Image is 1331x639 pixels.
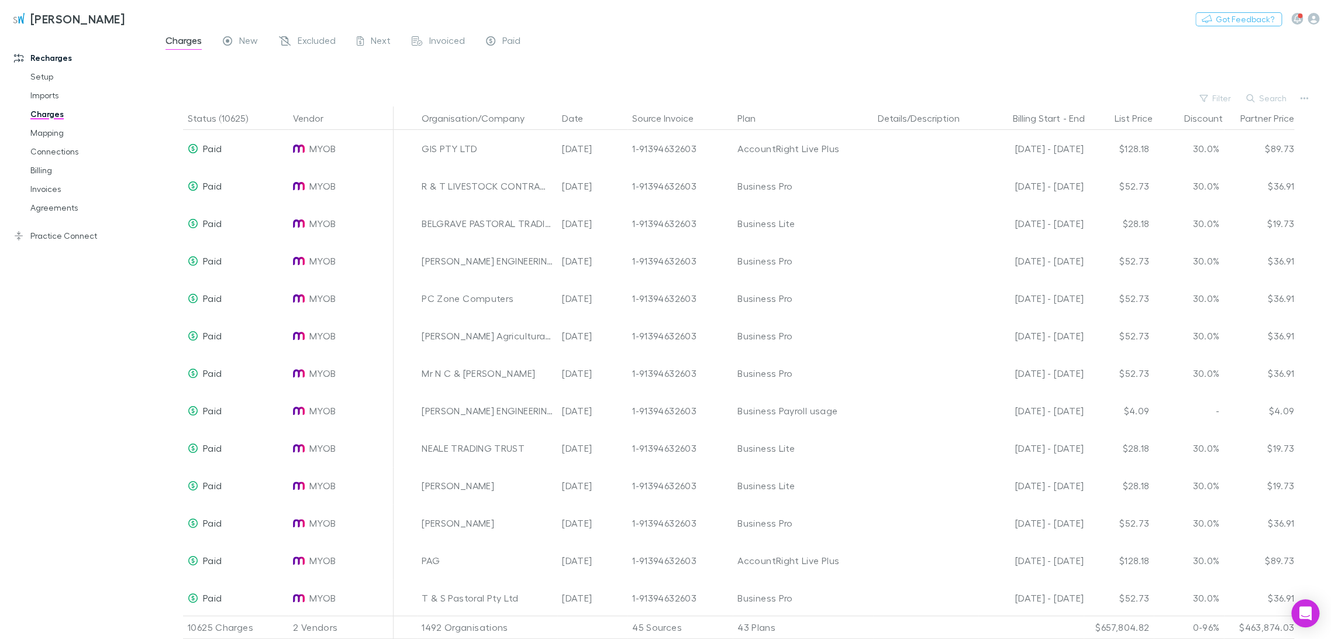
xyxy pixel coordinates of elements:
div: 1-91394632603 [632,242,728,280]
div: $52.73 [1084,504,1154,542]
div: [DATE] [557,317,627,355]
div: 1-91394632603 [632,467,728,504]
img: MYOB's Logo [293,555,305,566]
div: [DATE] - [DATE] [983,579,1084,617]
div: 30.0% [1154,467,1224,504]
span: Excluded [298,35,336,50]
div: 0-96% [1154,616,1224,639]
div: $19.73 [1224,467,1294,504]
img: Sinclair Wilson's Logo [12,12,26,26]
img: MYOB's Logo [293,143,305,154]
div: [DATE] [557,280,627,317]
div: [DATE] [557,355,627,392]
a: Setup [19,67,163,86]
span: Paid [203,330,222,341]
div: 1-91394632603 [632,504,728,542]
div: Business Pro [737,504,868,542]
div: [DATE] - [DATE] [983,130,1084,167]
span: Paid [203,555,222,566]
span: Paid [203,517,222,528]
div: AccountRight Live Plus [737,542,868,579]
span: Charges [165,35,202,50]
div: 43 Plans [733,616,873,639]
img: MYOB's Logo [293,367,305,379]
button: Source Invoice [632,106,708,130]
a: Billing [19,161,163,180]
div: Business Pro [737,317,868,355]
div: $89.73 [1224,130,1294,167]
div: [DATE] - [DATE] [983,430,1084,467]
div: 30.0% [1154,317,1224,355]
div: 30.0% [1154,242,1224,280]
span: MYOB [309,242,336,280]
div: [DATE] - [DATE] [983,167,1084,205]
h3: [PERSON_NAME] [30,12,125,26]
img: MYOB's Logo [293,517,305,529]
div: AccountRight Live Plus [737,130,868,167]
div: [DATE] [557,467,627,504]
div: $52.73 [1084,355,1154,392]
img: MYOB's Logo [293,405,305,417]
div: $52.73 [1084,280,1154,317]
button: End [1069,106,1085,130]
span: MYOB [309,542,336,579]
div: Business Lite [737,467,868,504]
div: BELGRAVE PASTORAL TRADING TRUST [422,205,553,242]
img: MYOB's Logo [293,592,305,604]
span: Next [371,35,391,50]
span: New [239,35,258,50]
div: Business Pro [737,280,868,317]
button: Billing Start [1013,106,1060,130]
div: [DATE] [557,392,627,430]
button: Filter [1194,91,1238,105]
button: Organisation/Company [422,106,539,130]
div: Business Payroll usage [737,392,868,430]
span: MYOB [309,579,336,617]
div: 1-91394632603 [632,430,728,467]
button: Discount [1184,106,1237,130]
button: Partner Price [1240,106,1308,130]
div: 30.0% [1154,130,1224,167]
div: $36.91 [1224,317,1294,355]
span: Invoiced [429,35,465,50]
div: 30.0% [1154,167,1224,205]
div: 10625 Charges [183,616,288,639]
div: Business Lite [737,430,868,467]
div: 30.0% [1154,280,1224,317]
div: $463,874.03 [1224,616,1294,639]
div: 1-91394632603 [632,542,728,579]
span: MYOB [309,167,336,205]
a: Agreements [19,198,163,217]
div: [DATE] - [DATE] [983,317,1084,355]
div: [DATE] [557,579,627,617]
div: NEALE TRADING TRUST [422,430,553,467]
div: GIS PTY LTD [422,130,553,167]
div: 30.0% [1154,205,1224,242]
div: $28.18 [1084,430,1154,467]
div: PC Zone Computers [422,280,553,317]
span: MYOB [309,467,336,504]
div: [DATE] - [DATE] [983,392,1084,430]
span: Paid [203,255,222,266]
img: MYOB's Logo [293,330,305,342]
img: MYOB's Logo [293,218,305,229]
div: [DATE] [557,504,627,542]
div: $52.73 [1084,317,1154,355]
button: Status (10625) [188,106,262,130]
div: 1-91394632603 [632,280,728,317]
a: Mapping [19,123,163,142]
div: Business Pro [737,242,868,280]
span: MYOB [309,355,336,392]
div: 30.0% [1154,355,1224,392]
div: 1-91394632603 [632,130,728,167]
div: [DATE] - [DATE] [983,242,1084,280]
div: 30.0% [1154,430,1224,467]
span: Paid [203,218,222,229]
span: Paid [203,293,222,304]
div: $28.18 [1084,467,1154,504]
a: Imports [19,86,163,105]
div: [PERSON_NAME] ENGINEERING PTY LTD [422,392,553,430]
span: Paid [502,35,520,50]
div: $19.73 [1224,430,1294,467]
img: MYOB's Logo [293,293,305,304]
